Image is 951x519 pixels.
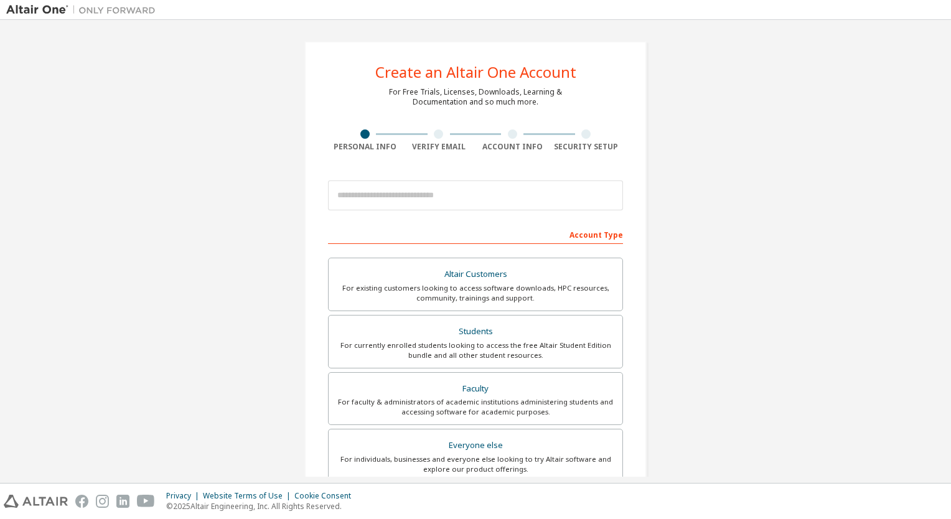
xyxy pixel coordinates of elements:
div: For existing customers looking to access software downloads, HPC resources, community, trainings ... [336,283,615,303]
img: instagram.svg [96,495,109,508]
div: Create an Altair One Account [375,65,576,80]
div: Personal Info [328,142,402,152]
div: For Free Trials, Licenses, Downloads, Learning & Documentation and so much more. [389,87,562,107]
img: Altair One [6,4,162,16]
img: linkedin.svg [116,495,129,508]
div: Account Type [328,224,623,244]
div: For currently enrolled students looking to access the free Altair Student Edition bundle and all ... [336,340,615,360]
div: For faculty & administrators of academic institutions administering students and accessing softwa... [336,397,615,417]
div: Faculty [336,380,615,398]
div: Website Terms of Use [203,491,294,501]
div: Students [336,323,615,340]
div: Privacy [166,491,203,501]
p: © 2025 Altair Engineering, Inc. All Rights Reserved. [166,501,358,512]
div: Verify Email [402,142,476,152]
img: altair_logo.svg [4,495,68,508]
div: Everyone else [336,437,615,454]
div: Altair Customers [336,266,615,283]
img: youtube.svg [137,495,155,508]
div: Security Setup [550,142,624,152]
div: For individuals, businesses and everyone else looking to try Altair software and explore our prod... [336,454,615,474]
img: facebook.svg [75,495,88,508]
div: Cookie Consent [294,491,358,501]
div: Account Info [475,142,550,152]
